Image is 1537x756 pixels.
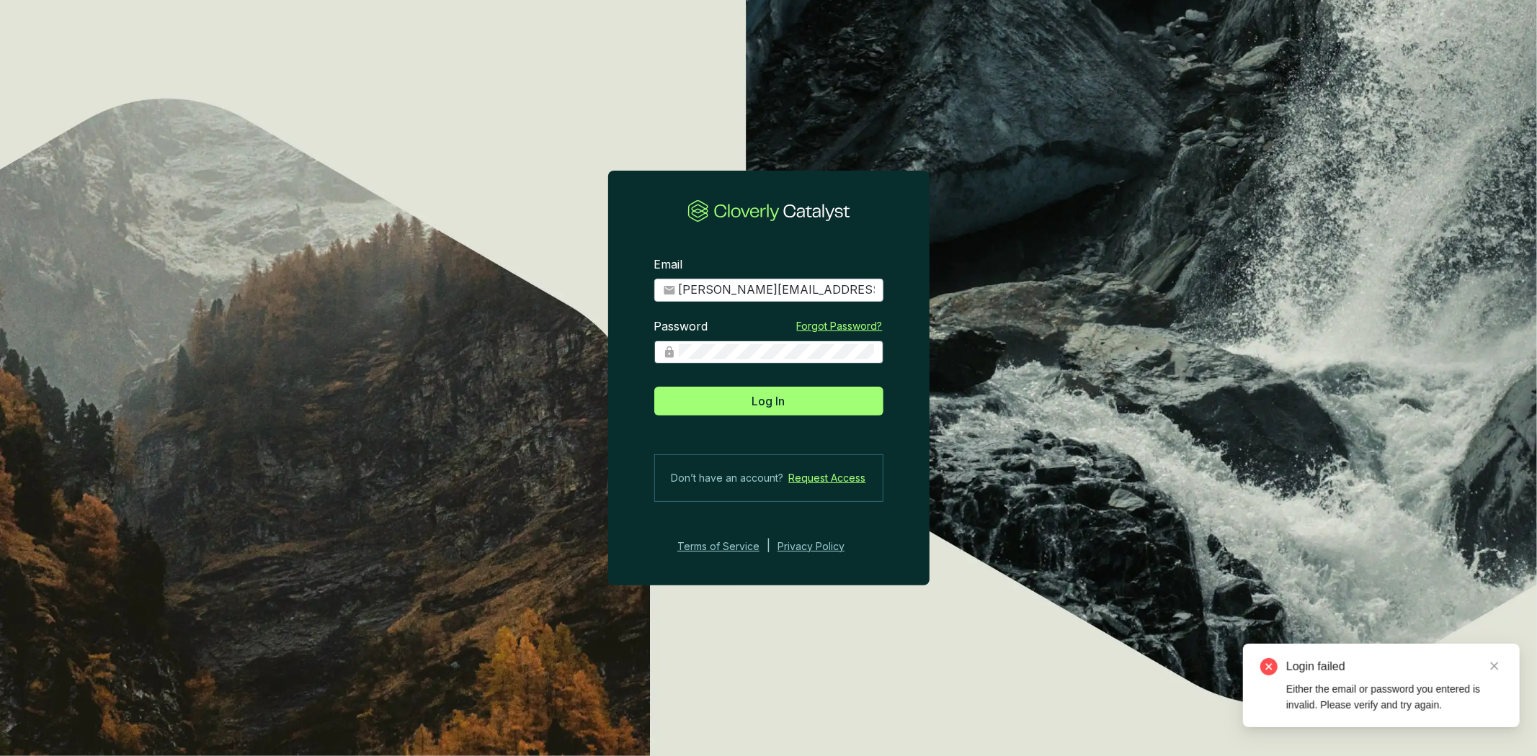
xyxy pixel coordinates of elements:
span: close-circle [1260,658,1278,675]
div: Login failed [1286,658,1502,675]
div: Either the email or password you entered is invalid. Please verify and try again. [1286,681,1502,713]
label: Password [654,319,708,335]
a: Forgot Password? [797,319,883,333]
span: Don’t have an account? [672,469,784,487]
button: Log In [654,387,883,415]
label: Email [654,257,683,273]
input: Email [679,282,875,298]
a: Close [1487,658,1502,674]
a: Terms of Service [673,538,759,555]
span: Log In [752,392,785,410]
input: Password [679,344,875,360]
a: Request Access [789,469,866,487]
div: | [767,538,770,555]
span: close [1489,661,1500,671]
a: Privacy Policy [778,538,864,555]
